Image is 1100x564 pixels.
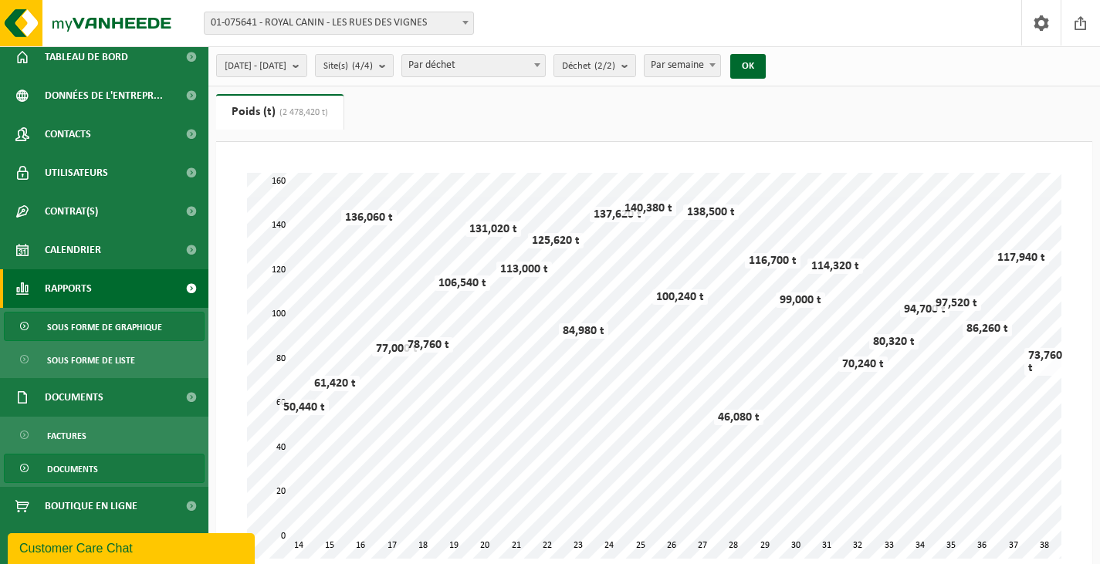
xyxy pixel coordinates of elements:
[652,289,708,305] div: 100,240 t
[963,321,1012,336] div: 86,260 t
[900,302,949,317] div: 94,700 t
[205,12,473,34] span: 01-075641 - ROYAL CANIN - LES RUES DES VIGNES
[279,400,329,415] div: 50,440 t
[216,54,307,77] button: [DATE] - [DATE]
[401,54,546,77] span: Par déchet
[683,204,739,220] div: 138,500 t
[4,312,205,341] a: Sous forme de graphique
[404,337,453,353] div: 78,760 t
[372,341,421,356] div: 77,000 t
[402,55,545,76] span: Par déchet
[47,421,86,451] span: Factures
[310,376,360,391] div: 61,420 t
[745,253,800,268] div: 116,700 t
[45,76,163,115] span: Données de l'entrepr...
[45,269,92,308] span: Rapports
[45,192,98,231] span: Contrat(s)
[45,115,91,154] span: Contacts
[352,61,373,71] count: (4/4)
[730,54,766,79] button: OK
[553,54,636,77] button: Déchet(2/2)
[315,54,394,77] button: Site(s)(4/4)
[47,312,162,342] span: Sous forme de graphique
[1024,348,1066,376] div: 73,760 t
[45,378,103,417] span: Documents
[993,250,1049,265] div: 117,940 t
[47,346,135,375] span: Sous forme de liste
[562,55,615,78] span: Déchet
[45,525,161,564] span: Conditions d'accepta...
[4,454,205,483] a: Documents
[590,207,645,222] div: 137,620 t
[45,154,108,192] span: Utilisateurs
[225,55,286,78] span: [DATE] - [DATE]
[594,61,615,71] count: (2/2)
[496,262,552,277] div: 113,000 t
[8,530,258,564] iframe: chat widget
[4,345,205,374] a: Sous forme de liste
[932,296,981,311] div: 97,520 t
[645,55,720,76] span: Par semaine
[45,38,128,76] span: Tableau de bord
[528,233,584,248] div: 125,620 t
[4,420,205,450] a: Factures
[45,487,137,525] span: Boutique en ligne
[869,334,919,350] div: 80,320 t
[47,454,98,484] span: Documents
[276,108,328,117] span: (2 478,420 t)
[776,292,825,308] div: 99,000 t
[465,221,521,237] div: 131,020 t
[559,323,608,339] div: 84,980 t
[204,12,474,35] span: 01-075641 - ROYAL CANIN - LES RUES DES VIGNES
[45,231,101,269] span: Calendrier
[216,94,344,130] a: Poids (t)
[435,275,490,291] div: 106,540 t
[621,201,676,216] div: 140,380 t
[323,55,373,78] span: Site(s)
[644,54,721,77] span: Par semaine
[714,410,763,425] div: 46,080 t
[838,356,888,372] div: 70,240 t
[807,258,863,274] div: 114,320 t
[341,210,397,225] div: 136,060 t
